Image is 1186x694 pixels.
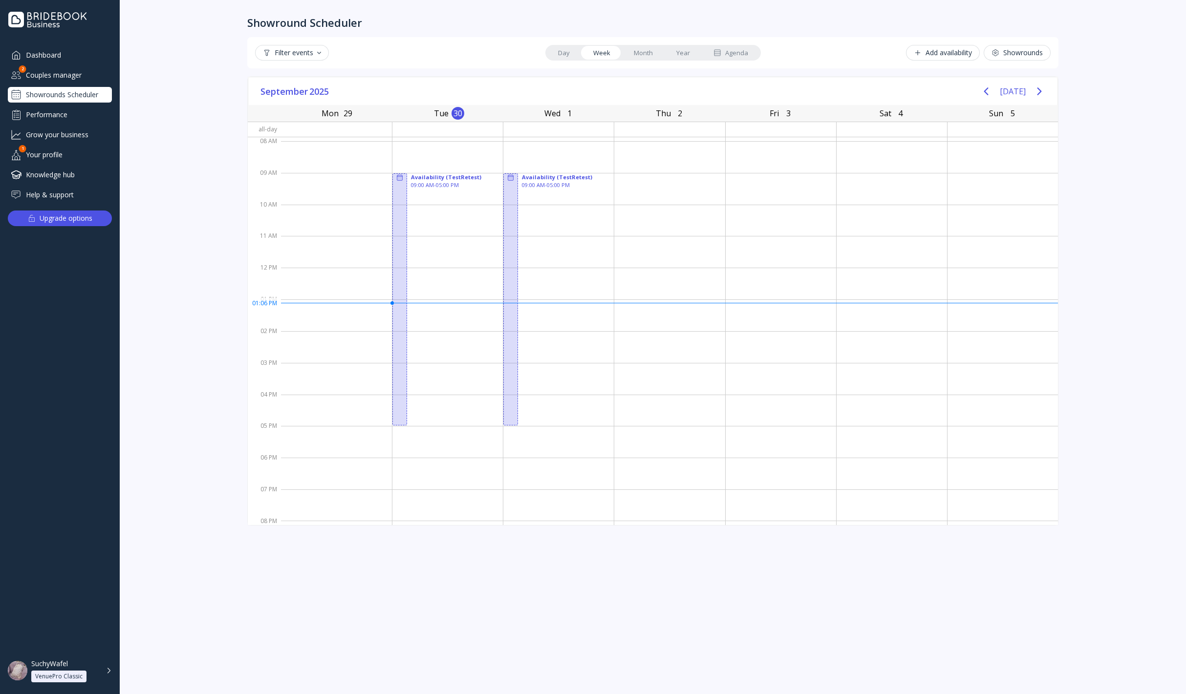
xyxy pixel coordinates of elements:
a: Year [665,46,702,60]
div: Sun [986,106,1006,120]
div: Agenda [713,48,748,58]
button: Add availability [906,45,980,61]
div: Your profile [8,147,112,163]
button: Previous page [976,82,996,101]
div: 01 PM [248,294,281,325]
div: 07 PM [248,484,281,515]
div: Tue [431,106,452,120]
a: Week [582,46,622,60]
div: 11 AM [248,230,281,262]
div: Upgrade options [40,211,92,225]
div: 1 [19,145,26,152]
span: 2025 [309,84,330,99]
button: September2025 [257,84,334,99]
div: 08 AM [248,135,281,167]
div: Sat [877,106,894,120]
div: 09 AM [248,167,281,199]
span: September [260,84,309,99]
div: 04 PM [248,389,281,421]
div: 2 [674,107,687,120]
div: 02 PM [248,325,281,357]
a: Help & support [8,187,112,203]
div: Thu [653,106,674,120]
div: Fri [767,106,782,120]
div: 3 [782,107,795,120]
div: Wed [541,106,563,120]
div: Add availability [914,49,972,57]
button: Filter events [255,45,329,61]
div: Filter events [263,49,321,57]
div: 2 [19,65,26,73]
div: 03 PM [248,357,281,389]
div: Availability (TestRetest), 09:00 AM - 05:00 PM [392,173,499,426]
div: 4 [894,107,907,120]
a: Grow your business [8,126,112,143]
div: 05 PM [248,420,281,452]
a: Your profile1 [8,147,112,163]
div: Showrounds [992,49,1043,57]
div: Mon [319,106,342,120]
a: Couples manager2 [8,67,112,83]
img: dpr=2,fit=cover,g=face,w=48,h=48 [8,661,27,680]
a: Performance [8,106,112,123]
button: Showrounds [984,45,1051,61]
div: 5 [1006,107,1019,120]
div: VenuePro Classic [35,673,83,680]
div: Availability (TestRetest), 09:00 AM - 05:00 PM [503,173,610,426]
div: All-day [248,122,281,136]
div: 08 PM [248,515,281,527]
button: Upgrade options [8,210,112,226]
a: Month [622,46,665,60]
div: Couples manager [8,67,112,83]
div: 30 [452,107,464,120]
a: Dashboard [8,47,112,63]
div: 06 PM [248,452,281,484]
div: 29 [342,107,354,120]
button: [DATE] [1000,83,1026,100]
a: Showrounds Scheduler [8,87,112,103]
div: 12 PM [248,262,281,294]
iframe: Chat Widget [1137,647,1186,694]
button: Next page [1030,82,1049,101]
div: SuchyWafel [31,659,68,668]
a: Day [546,46,582,60]
div: 10 AM [248,199,281,231]
a: Knowledge hub [8,167,112,183]
div: Showround Scheduler [247,16,362,29]
div: 1 [563,107,576,120]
